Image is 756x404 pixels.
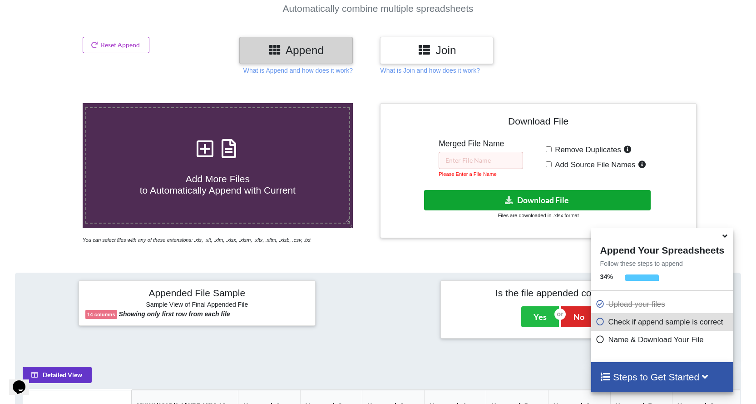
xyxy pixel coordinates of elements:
button: No [561,306,597,327]
span: Remove Duplicates [552,145,621,154]
small: Files are downloaded in .xlsx format [498,213,578,218]
p: Check if append sample is correct [596,316,731,328]
b: 14 columns [87,312,115,317]
button: Reset Append [83,37,150,53]
b: Showing only first row from each file [119,310,230,318]
p: Name & Download Your File [596,334,731,345]
i: You can select files with any of these extensions: .xls, .xlt, .xlm, .xlsx, .xlsm, .xltx, .xltm, ... [83,237,311,243]
p: Upload your files [596,299,731,310]
small: Please Enter a File Name [439,171,496,177]
h6: Sample View of Final Appended File [85,301,308,310]
h4: Steps to Get Started [600,371,724,383]
h5: Merged File Name [439,139,523,149]
h3: Append [246,44,346,57]
h4: Appended File Sample [85,287,308,300]
button: Yes [521,306,559,327]
h3: Join [387,44,487,57]
p: Follow these steps to append [591,259,733,268]
span: Add More Files to Automatically Append with Current [140,174,296,195]
iframe: chat widget [9,368,38,395]
input: Enter File Name [439,152,523,169]
b: 34 % [600,273,613,280]
span: Add Source File Names [552,160,635,169]
h4: Append Your Spreadsheets [591,242,733,256]
p: What is Append and how does it work? [243,66,353,75]
h4: Is the file appended correctly? [447,287,670,299]
button: Download File [424,190,651,210]
button: Detailed View [23,367,92,383]
p: What is Join and how does it work? [380,66,479,75]
h4: Download File [387,110,689,136]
